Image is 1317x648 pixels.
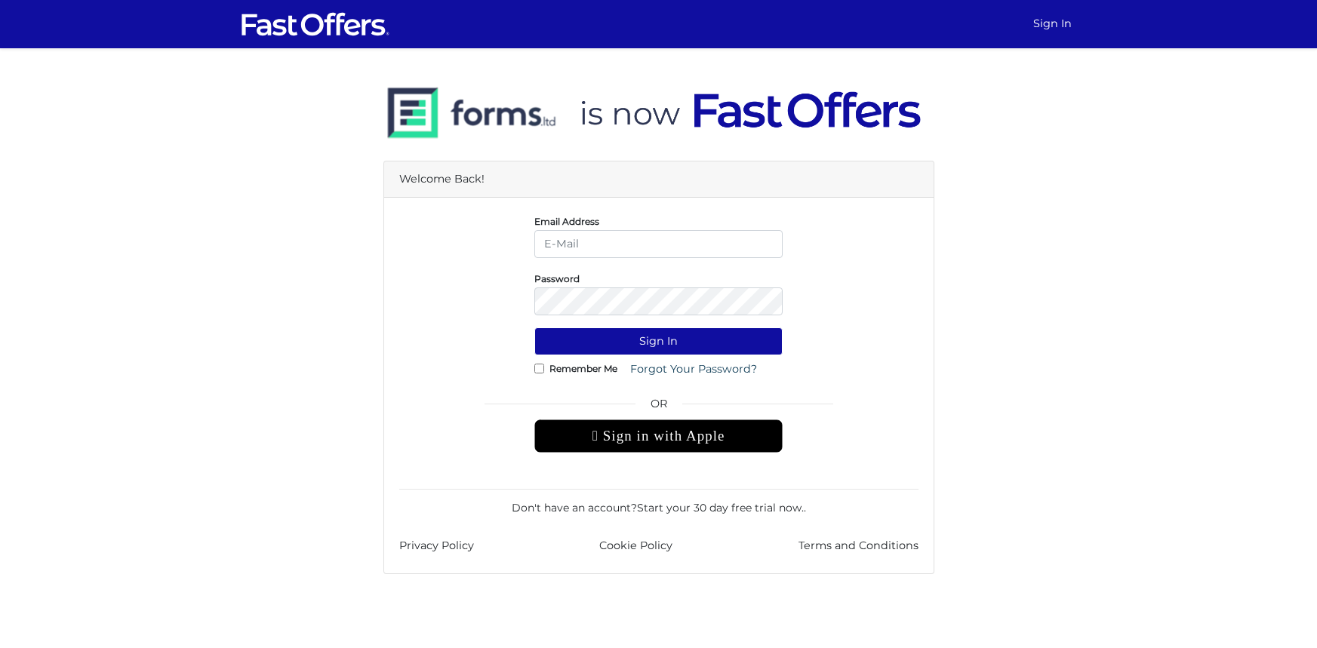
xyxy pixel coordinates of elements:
[534,277,580,281] label: Password
[399,537,474,554] a: Privacy Policy
[384,161,934,198] div: Welcome Back!
[534,327,783,355] button: Sign In
[599,537,672,554] a: Cookie Policy
[1027,9,1078,38] a: Sign In
[399,489,919,516] div: Don't have an account? .
[549,367,617,370] label: Remember Me
[637,501,804,514] a: Start your 30 day free trial now.
[799,537,919,554] a: Terms and Conditions
[620,355,767,383] a: Forgot Your Password?
[534,395,783,419] span: OR
[534,419,783,453] div: Sign in with Apple
[534,230,783,258] input: E-Mail
[534,220,599,223] label: Email Address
